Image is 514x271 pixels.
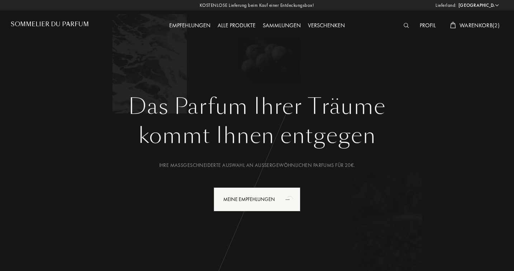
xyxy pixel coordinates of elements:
div: Meine Empfehlungen [214,187,300,211]
img: cart_white.svg [450,22,456,28]
h1: Das Parfum Ihrer Träume [16,94,498,120]
div: Alle Produkte [214,21,259,31]
a: Sammlungen [259,22,304,29]
div: Ihre maßgeschneiderte Auswahl an außergewöhnlichen Parfums für 20€. [16,162,498,169]
h1: Sommelier du Parfum [11,21,89,28]
div: kommt Ihnen entgegen [16,120,498,152]
a: Alle Produkte [214,22,259,29]
span: Lieferland: [436,2,457,9]
div: Profil [416,21,439,31]
a: Profil [416,22,439,29]
img: search_icn_white.svg [404,23,409,28]
a: Verschenken [304,22,348,29]
div: animation [283,192,297,206]
div: Sammlungen [259,21,304,31]
a: Meine Empfehlungenanimation [208,187,306,211]
div: Verschenken [304,21,348,31]
a: Sommelier du Parfum [11,21,89,31]
span: Warenkorb ( 2 ) [460,22,500,29]
div: Empfehlungen [166,21,214,31]
a: Empfehlungen [166,22,214,29]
